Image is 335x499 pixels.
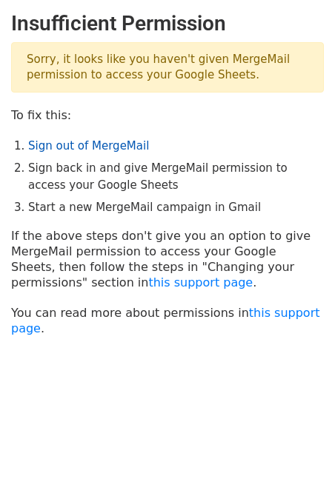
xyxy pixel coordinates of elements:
[11,305,324,336] p: You can read more about permissions in .
[11,306,320,335] a: this support page
[28,199,324,216] li: Start a new MergeMail campaign in Gmail
[28,139,149,153] a: Sign out of MergeMail
[11,107,324,123] p: To fix this:
[28,160,324,193] li: Sign back in and give MergeMail permission to access your Google Sheets
[11,42,324,93] p: Sorry, it looks like you haven't given MergeMail permission to access your Google Sheets.
[11,11,324,36] h2: Insufficient Permission
[148,275,253,289] a: this support page
[261,428,335,499] iframe: Chat Widget
[11,228,324,290] p: If the above steps don't give you an option to give MergeMail permission to access your Google Sh...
